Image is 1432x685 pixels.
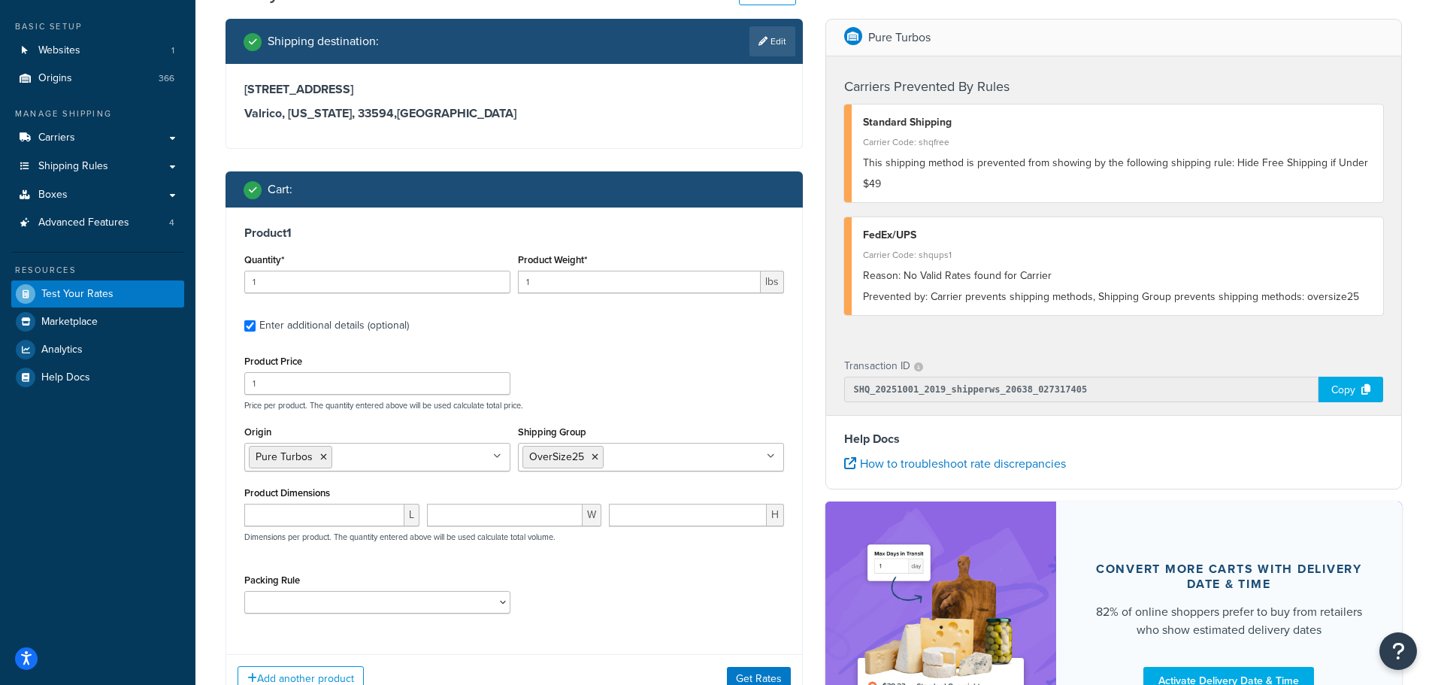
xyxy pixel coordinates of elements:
input: 0 [244,271,510,293]
a: Test Your Rates [11,280,184,308]
span: Marketplace [41,316,98,329]
div: Standard Shipping [863,112,1373,133]
div: Basic Setup [11,20,184,33]
h3: [STREET_ADDRESS] [244,82,784,97]
div: 82% of online shoppers prefer to buy from retailers who show estimated delivery dates [1092,603,1367,639]
span: Carriers [38,132,75,144]
div: Carrier prevents shipping methods, Shipping Group prevents shipping methods: oversize25 [863,286,1373,308]
div: Manage Shipping [11,108,184,120]
h4: Carriers Prevented By Rules [844,77,1384,97]
label: Product Dimensions [244,487,330,499]
span: Test Your Rates [41,288,114,301]
a: Help Docs [11,364,184,391]
span: 4 [169,217,174,229]
input: Enter additional details (optional) [244,320,256,332]
div: Carrier Code: shqfree [863,132,1373,153]
span: Analytics [41,344,83,356]
div: No Valid Rates found for Carrier [863,265,1373,286]
span: Pure Turbos [256,449,313,465]
li: Origins [11,65,184,92]
h3: Product 1 [244,226,784,241]
div: Carrier Code: shqups1 [863,244,1373,265]
span: lbs [761,271,784,293]
h3: Valrico, [US_STATE], 33594 , [GEOGRAPHIC_DATA] [244,106,784,121]
span: Help Docs [41,371,90,384]
span: L [404,504,419,526]
span: Origins [38,72,72,85]
span: Prevented by: [863,289,928,305]
a: Analytics [11,336,184,363]
a: Origins366 [11,65,184,92]
p: Transaction ID [844,356,910,377]
a: Boxes [11,181,184,209]
a: Websites1 [11,37,184,65]
p: Dimensions per product. The quantity entered above will be used calculate total volume. [241,532,556,542]
span: 366 [159,72,174,85]
label: Origin [244,426,271,438]
label: Product Price [244,356,302,367]
div: Resources [11,264,184,277]
a: Advanced Features4 [11,209,184,237]
div: Enter additional details (optional) [259,315,409,336]
a: Carriers [11,124,184,152]
a: How to troubleshoot rate discrepancies [844,455,1066,472]
span: W [583,504,601,526]
label: Quantity* [244,254,284,265]
button: Open Resource Center [1379,632,1417,670]
span: Shipping Rules [38,160,108,173]
p: Pure Turbos [868,27,931,48]
span: Reason: [863,268,901,283]
div: Convert more carts with delivery date & time [1092,562,1367,592]
label: Packing Rule [244,574,300,586]
span: H [767,504,784,526]
h2: Shipping destination : [268,35,379,48]
a: Edit [749,26,795,56]
span: OverSize25 [529,449,584,465]
span: Advanced Features [38,217,129,229]
input: 0.00 [518,271,761,293]
span: This shipping method is prevented from showing by the following shipping rule: Hide Free Shipping... [863,155,1368,192]
div: Copy [1318,377,1383,402]
label: Product Weight* [518,254,587,265]
p: Price per product. The quantity entered above will be used calculate total price. [241,400,788,411]
a: Shipping Rules [11,153,184,180]
h2: Cart : [268,183,292,196]
li: Websites [11,37,184,65]
h4: Help Docs [844,430,1384,448]
label: Shipping Group [518,426,586,438]
div: FedEx/UPS [863,225,1373,246]
span: Boxes [38,189,68,202]
a: Marketplace [11,308,184,335]
span: Websites [38,44,80,57]
span: 1 [171,44,174,57]
li: Advanced Features [11,209,184,237]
